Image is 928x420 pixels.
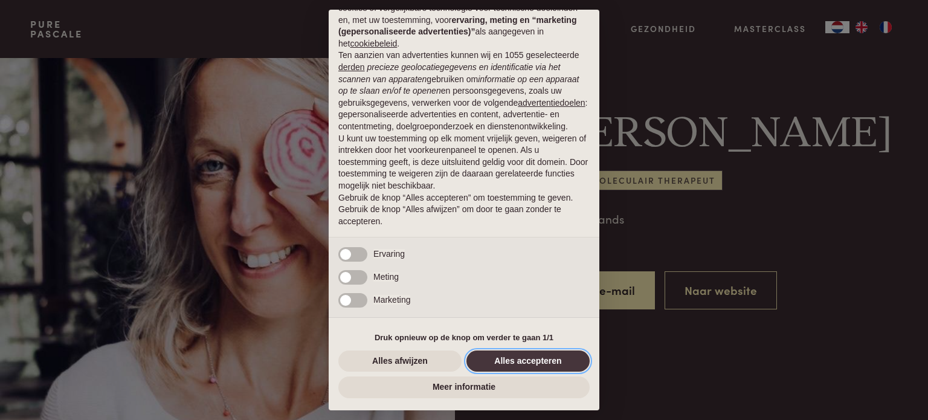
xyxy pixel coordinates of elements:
p: U kunt uw toestemming op elk moment vrijelijk geven, weigeren of intrekken door het voorkeurenpan... [338,133,590,192]
strong: ervaring, meting en “marketing (gepersonaliseerde advertenties)” [338,15,576,37]
button: Alles afwijzen [338,351,462,372]
span: Marketing [373,295,410,305]
em: precieze geolocatiegegevens en identificatie via het scannen van apparaten [338,62,560,84]
button: advertentiedoelen [518,97,585,109]
p: Ten aanzien van advertenties kunnen wij en 1055 geselecteerde gebruiken om en persoonsgegevens, z... [338,50,590,132]
a: cookiebeleid [350,39,397,48]
button: Alles accepteren [466,351,590,372]
button: Meer informatie [338,376,590,398]
p: Gebruik de knop “Alles accepteren” om toestemming te geven. Gebruik de knop “Alles afwijzen” om d... [338,192,590,228]
button: derden [338,62,365,74]
span: Meting [373,272,399,282]
span: Ervaring [373,249,405,259]
em: informatie op een apparaat op te slaan en/of te openen [338,74,579,96]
